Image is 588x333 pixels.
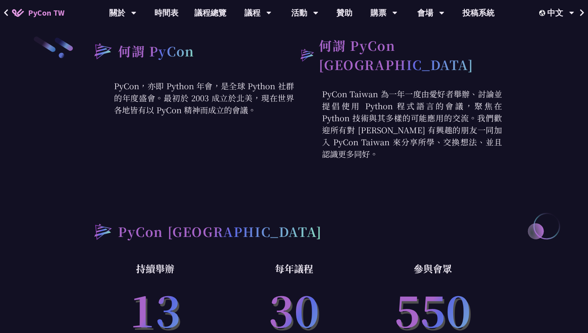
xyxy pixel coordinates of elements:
a: PyCon TW [4,3,72,23]
img: heading-bullet [86,36,118,66]
img: heading-bullet [294,43,319,67]
h2: 何謂 PyCon [GEOGRAPHIC_DATA] [319,36,502,74]
p: 持續舉辦 [86,261,225,277]
p: 每年議程 [225,261,364,277]
p: PyCon Taiwan 為一年一度由愛好者舉辦、討論並提倡使用 Python 程式語言的會議，聚焦在 Python 技術與其多樣的可能應用的交流。我們歡迎所有對 [PERSON_NAME] 有... [294,88,502,160]
img: Home icon of PyCon TW 2025 [12,9,24,17]
img: Locale Icon [539,10,547,16]
h2: PyCon [GEOGRAPHIC_DATA] [118,222,322,241]
span: PyCon TW [28,7,64,19]
img: heading-bullet [86,216,118,247]
p: 參與會眾 [363,261,502,277]
h2: 何謂 PyCon [118,41,194,60]
p: PyCon，亦即 Python 年會，是全球 Python 社群的年度盛會。最初於 2003 成立於北美，現在世界各地皆有以 PyCon 精神而成立的會議。 [86,80,294,116]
